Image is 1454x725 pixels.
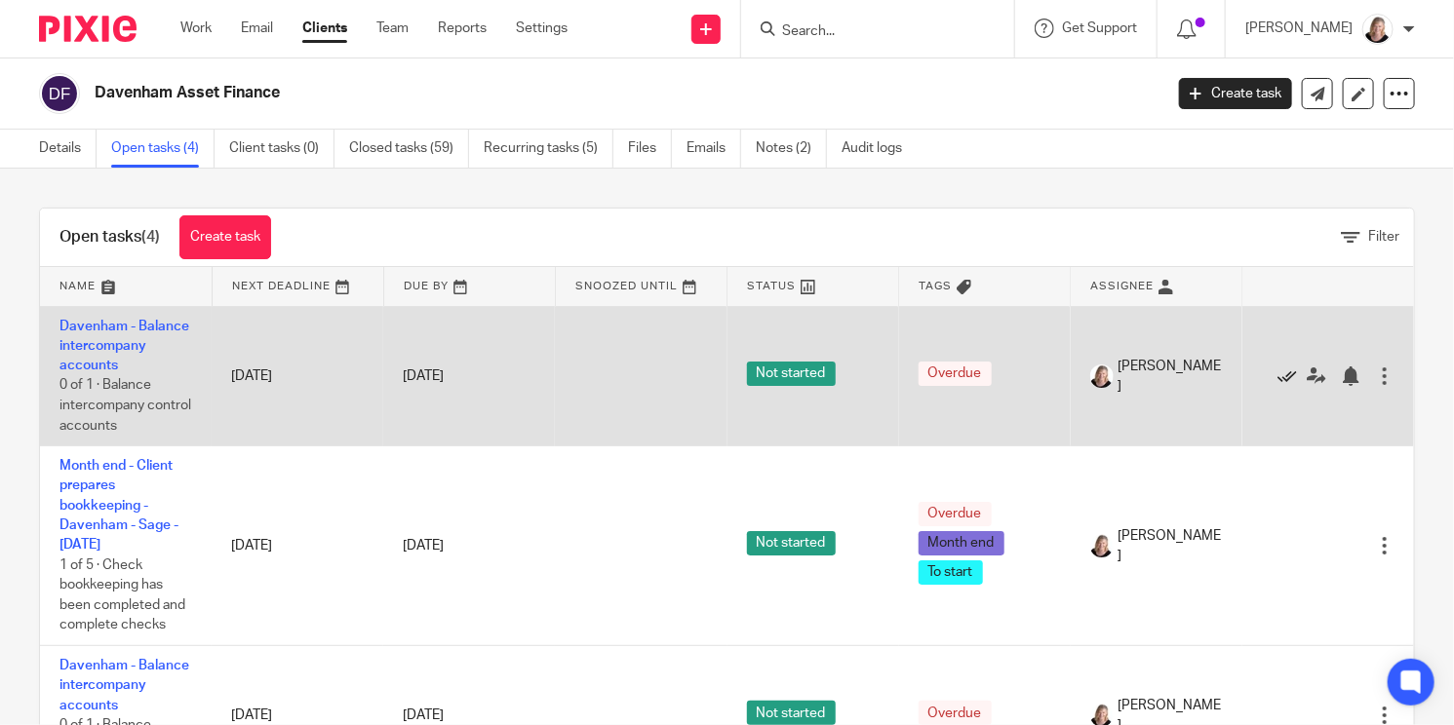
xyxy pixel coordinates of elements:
[919,502,992,526] span: Overdue
[95,83,939,103] h2: Davenham Asset Finance
[179,215,271,259] a: Create task
[111,130,215,168] a: Open tasks (4)
[59,659,189,712] a: Davenham - Balance intercompany accounts
[39,130,97,168] a: Details
[39,16,137,42] img: Pixie
[1362,14,1394,45] img: K%20Garrattley%20headshot%20black%20top%20cropped.jpg
[842,130,917,168] a: Audit logs
[1119,526,1223,566] span: [PERSON_NAME]
[39,73,80,114] img: svg%3E
[241,19,273,38] a: Email
[59,227,160,248] h1: Open tasks
[628,130,672,168] a: Files
[1090,534,1114,557] img: K%20Garrattley%20headshot%20black%20top%20cropped.jpg
[1179,78,1292,109] a: Create task
[1090,364,1114,388] img: K%20Garrattley%20headshot%20black%20top%20cropped.jpg
[212,446,383,646] td: [DATE]
[919,281,952,291] span: Tags
[687,130,741,168] a: Emails
[302,19,347,38] a: Clients
[919,701,992,725] span: Overdue
[780,23,956,41] input: Search
[484,130,613,168] a: Recurring tasks (5)
[349,130,469,168] a: Closed tasks (59)
[575,281,678,291] span: Snoozed Until
[438,19,487,38] a: Reports
[403,369,444,383] span: [DATE]
[376,19,409,38] a: Team
[1368,230,1399,244] span: Filter
[747,362,836,386] span: Not started
[919,531,1004,555] span: Month end
[516,19,568,38] a: Settings
[747,531,836,555] span: Not started
[59,459,178,552] a: Month end - Client prepares bookkeeping - Davenham - Sage - [DATE]
[756,130,827,168] a: Notes (2)
[59,558,185,632] span: 1 of 5 · Check bookkeeping has been completed and complete checks
[919,560,983,585] span: To start
[180,19,212,38] a: Work
[1245,19,1353,38] p: [PERSON_NAME]
[1277,366,1307,386] a: Mark as done
[1062,21,1137,35] span: Get Support
[747,281,796,291] span: Status
[212,306,383,446] td: [DATE]
[403,539,444,553] span: [DATE]
[229,130,334,168] a: Client tasks (0)
[59,379,191,433] span: 0 of 1 · Balance intercompany control accounts
[919,362,992,386] span: Overdue
[141,229,160,245] span: (4)
[403,708,444,722] span: [DATE]
[747,701,836,725] span: Not started
[1119,357,1223,397] span: [PERSON_NAME]
[59,320,189,373] a: Davenham - Balance intercompany accounts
